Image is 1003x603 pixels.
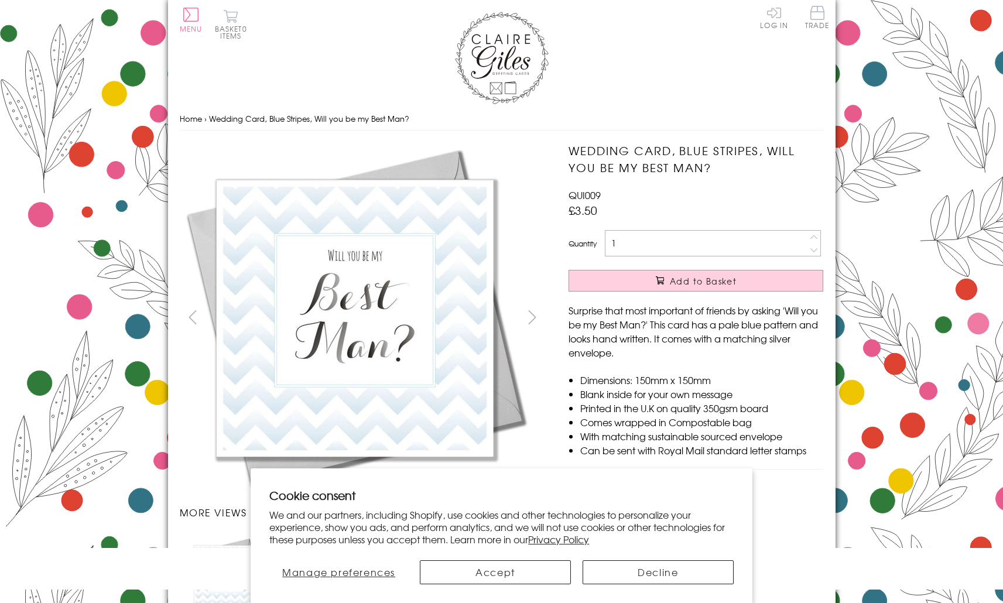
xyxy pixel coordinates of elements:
span: Manage preferences [282,565,395,579]
button: Basket0 items [215,9,247,39]
h1: Wedding Card, Blue Stripes, Will you be my Best Man? [569,142,823,176]
a: Trade [805,6,830,31]
button: next [519,304,545,330]
button: Menu [180,8,203,32]
button: Decline [583,560,734,584]
li: Comes wrapped in Compostable bag [580,415,823,429]
a: Log In [760,6,788,29]
button: prev [180,304,206,330]
button: Accept [420,560,571,584]
h3: More views [180,505,546,519]
span: Menu [180,23,203,34]
nav: breadcrumbs [180,107,824,131]
a: Privacy Policy [528,532,589,546]
img: Claire Giles Greetings Cards [455,12,549,104]
li: With matching sustainable sourced envelope [580,429,823,443]
p: Surprise that most important of friends by asking 'Will you be my Best Man?' This card has a pale... [569,303,823,359]
span: 0 items [220,23,247,41]
li: Dimensions: 150mm x 150mm [580,373,823,387]
li: Blank inside for your own message [580,387,823,401]
label: Quantity [569,238,597,249]
span: QUI009 [569,188,601,202]
span: Trade [805,6,830,29]
a: Home [180,113,202,124]
li: Can be sent with Royal Mail standard letter stamps [580,443,823,457]
span: £3.50 [569,202,597,218]
button: Manage preferences [269,560,408,584]
span: Wedding Card, Blue Stripes, Will you be my Best Man? [209,113,409,124]
h2: Cookie consent [269,487,734,503]
li: Printed in the U.K on quality 350gsm board [580,401,823,415]
img: Wedding Card, Blue Stripes, Will you be my Best Man? [180,142,531,494]
button: Add to Basket [569,270,823,292]
p: We and our partners, including Shopify, use cookies and other technologies to personalize your ex... [269,509,734,545]
span: Add to Basket [670,275,737,287]
span: › [204,113,207,124]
